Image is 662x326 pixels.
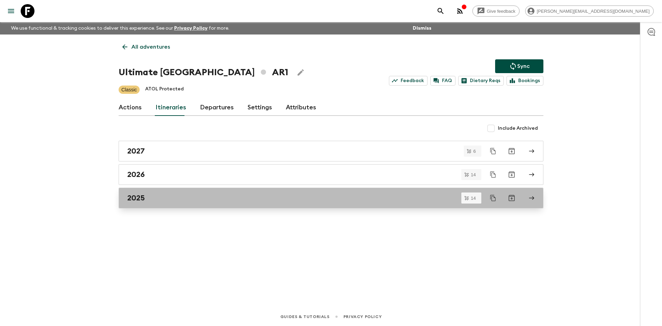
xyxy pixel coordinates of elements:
a: Attributes [286,99,316,116]
a: Itineraries [156,99,186,116]
a: Settings [248,99,272,116]
a: 2027 [119,141,543,161]
a: Guides & Tutorials [280,313,330,320]
a: Privacy Policy [343,313,382,320]
h2: 2026 [127,170,145,179]
span: 14 [467,196,480,200]
button: Archive [505,168,519,181]
button: Archive [505,144,519,158]
p: We use functional & tracking cookies to deliver this experience. See our for more. [8,22,232,34]
span: [PERSON_NAME][EMAIL_ADDRESS][DOMAIN_NAME] [533,9,653,14]
button: Archive [505,191,519,205]
button: Duplicate [487,145,499,157]
a: Actions [119,99,142,116]
a: Give feedback [472,6,520,17]
button: Edit Adventure Title [294,66,308,79]
p: Sync [517,62,530,70]
a: 2025 [119,188,543,208]
p: All adventures [131,43,170,51]
h2: 2025 [127,194,145,202]
a: All adventures [119,40,174,54]
a: FAQ [430,76,455,86]
h1: Ultimate [GEOGRAPHIC_DATA] AR1 [119,66,288,79]
button: Sync adventure departures to the booking engine [495,59,543,73]
a: Bookings [506,76,543,86]
p: Classic [121,86,137,93]
a: Feedback [389,76,428,86]
a: Dietary Reqs [458,76,504,86]
div: [PERSON_NAME][EMAIL_ADDRESS][DOMAIN_NAME] [525,6,654,17]
button: menu [4,4,18,18]
span: 14 [467,172,480,177]
p: ATOL Protected [145,86,184,94]
button: Dismiss [411,23,433,33]
span: Give feedback [483,9,519,14]
h2: 2027 [127,147,145,156]
a: 2026 [119,164,543,185]
a: Departures [200,99,234,116]
button: Duplicate [487,168,499,181]
button: Duplicate [487,192,499,204]
button: search adventures [434,4,448,18]
span: 6 [469,149,480,154]
a: Privacy Policy [174,26,208,31]
span: Include Archived [498,125,538,132]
